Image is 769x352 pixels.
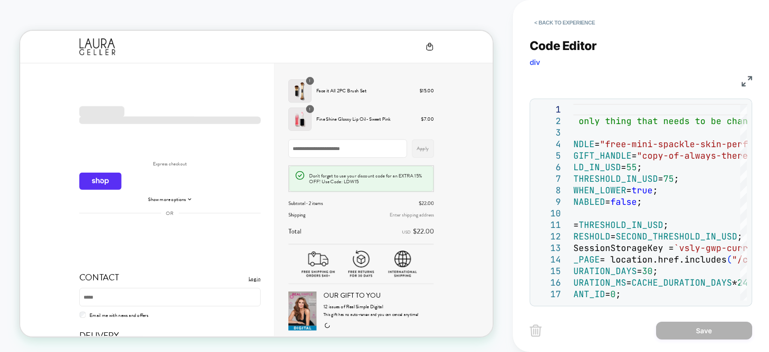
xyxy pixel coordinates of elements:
[610,231,616,242] span: =
[595,138,600,150] span: =
[605,289,610,300] span: =
[647,300,653,311] span: 0
[535,150,561,162] div: 5
[616,289,621,300] span: ;
[637,162,642,173] span: ;
[509,264,521,273] span: USD
[536,173,658,184] span: SECOND_THRESHOLD_IN_USD
[385,63,387,71] span: 1
[727,254,732,265] span: (
[742,76,752,87] img: fullscreen
[663,173,674,184] span: 75
[535,231,561,242] div: 12
[535,242,561,254] div: 13
[642,300,647,311] span: =
[358,261,375,274] strong: Total
[526,300,642,311] span: GIFT_VARIANT_ID_SECOND
[656,322,752,339] button: Save
[621,162,626,173] span: =
[531,242,674,253] span: currencySessionStorageKey =
[658,173,663,184] span: =
[536,277,626,288] span: CACHE_DURATION_MS
[642,265,653,277] span: 30
[177,172,223,182] h3: Express checkout
[653,265,658,277] span: ;
[395,75,526,85] p: Face it All 2PC Brush Set
[626,277,632,288] span: =
[610,289,616,300] span: 0
[140,189,197,212] iframe: Pay with PayPal
[79,322,132,336] h2: Contact
[674,173,679,184] span: ;
[535,300,561,312] div: 18
[605,196,610,207] span: =
[535,104,561,115] div: 1
[358,65,388,96] img: Face it All 2PC Brush Set soldier
[524,261,552,275] strong: $22.00
[600,254,727,265] span: = location.href.includes
[579,219,663,230] span: THRESHOLD_IN_USD
[610,196,637,207] span: false
[358,240,380,251] span: Shipping
[395,113,528,123] p: Fine Shine Glossy Lip Oil- Sweet Pink
[737,277,748,288] span: 24
[535,289,561,300] div: 17
[663,219,669,230] span: ;
[637,265,642,277] span: =
[358,62,552,135] section: Shopping cart
[737,231,743,242] span: ;
[505,115,758,126] span: Gift handle - only thing that needs to be change
[195,238,205,248] span: OR
[535,115,561,127] div: 2
[732,254,769,265] span: "/cart"
[385,189,542,205] h1: Don't forget to use your discount code for an EXTRA 15% OFF! Use Code: LDW15
[493,240,552,250] span: Enter shipping address
[530,38,597,53] span: Code Editor
[535,254,561,265] div: 14
[653,185,658,196] span: ;
[540,15,552,27] a: Cart
[532,225,552,235] span: $22.00
[632,277,732,288] span: CACHE_DURATION_DAYS
[535,196,561,208] div: 9
[653,300,658,311] span: ;
[264,189,321,212] iframe: Pay with Google Pay
[535,173,561,185] div: 7
[530,15,600,30] button: < Back to experience
[530,325,542,337] img: delete
[202,189,259,212] iframe: Pay with Amazon Pay
[626,185,632,196] span: =
[358,225,404,235] span: Subtotal · 2 items
[536,162,621,173] span: THRESHOLD_IN_USD
[79,172,321,230] section: Express checkout
[535,185,561,196] div: 8
[573,219,579,230] span: =
[305,326,321,336] a: Log in
[533,75,552,85] span: $15.00
[632,150,637,161] span: =
[616,231,737,242] span: SECOND_THRESHOLD_IN_USD
[385,100,387,109] span: 1
[358,102,388,133] img: Fine Shine Glossy Lip Oil Soldier
[536,265,637,277] span: CACHE_DURATION_DAYS
[535,277,561,289] div: 16
[626,162,637,173] span: 55
[79,189,136,212] a: Shop Pay
[535,265,561,277] div: 15
[535,138,561,150] div: 4
[536,150,632,161] span: SECOND_GIFT_HANDLE
[632,185,653,196] span: true
[530,58,540,67] span: div
[536,185,626,196] span: REMOVE_WHEN_LOWER
[171,220,228,230] button: Show more options
[535,127,561,138] div: 3
[535,208,561,219] div: 10
[637,196,642,207] span: ;
[535,162,561,173] div: 6
[535,113,552,123] span: $7.00
[535,219,561,231] div: 11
